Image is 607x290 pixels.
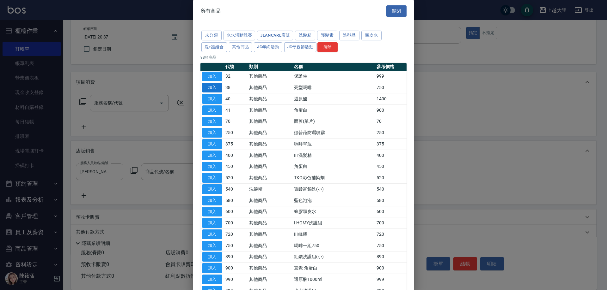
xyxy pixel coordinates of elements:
[375,104,407,116] td: 900
[292,127,375,138] td: 娜普菈防曬噴霧
[375,138,407,150] td: 375
[224,240,248,251] td: 750
[317,31,337,40] button: 護髮素
[248,71,292,82] td: 其他商品
[375,183,407,195] td: 540
[292,217,375,228] td: I HOMY洗護組
[295,31,315,40] button: 洗髮精
[292,206,375,217] td: 蜂膠頭皮水
[361,31,382,40] button: 頭皮水
[202,71,222,81] button: 加入
[202,162,222,171] button: 加入
[248,116,292,127] td: 其他商品
[224,251,248,263] td: 890
[224,217,248,228] td: 700
[224,150,248,161] td: 400
[248,127,292,138] td: 其他商品
[248,150,292,161] td: 其他商品
[224,161,248,172] td: 450
[202,252,222,262] button: 加入
[248,195,292,206] td: 其他商品
[224,62,248,71] th: 代號
[375,127,407,138] td: 250
[202,184,222,194] button: 加入
[292,172,375,183] td: TKO彩色補染劑
[248,228,292,240] td: 其他商品
[375,262,407,274] td: 900
[375,82,407,93] td: 750
[202,218,222,228] button: 加入
[202,94,222,104] button: 加入
[224,104,248,116] td: 41
[224,195,248,206] td: 580
[292,274,375,285] td: 還原酸1000ml
[248,251,292,263] td: 其他商品
[224,71,248,82] td: 32
[292,71,375,82] td: 保證生
[224,93,248,104] td: 40
[375,228,407,240] td: 720
[202,229,222,239] button: 加入
[202,128,222,138] button: 加入
[248,206,292,217] td: 其他商品
[201,42,227,52] button: 洗+護組合
[248,172,292,183] td: 其他商品
[375,195,407,206] td: 580
[224,127,248,138] td: 250
[248,217,292,228] td: 其他商品
[202,173,222,183] button: 加入
[375,161,407,172] td: 450
[202,139,222,149] button: 加入
[200,54,407,60] p: 98 項商品
[386,5,407,17] button: 關閉
[202,150,222,160] button: 加入
[248,240,292,251] td: 其他商品
[224,172,248,183] td: 520
[292,138,375,150] td: 嗎啡單瓶
[202,83,222,92] button: 加入
[292,104,375,116] td: 角蛋白
[375,116,407,127] td: 70
[224,183,248,195] td: 540
[248,138,292,150] td: 其他商品
[224,31,255,40] button: 水水活動競賽
[201,31,222,40] button: 未分類
[292,62,375,71] th: 名稱
[292,262,375,274] td: 直覺-角蛋白
[224,138,248,150] td: 375
[339,31,359,40] button: 造型品
[200,8,221,14] span: 所有商品
[257,31,293,40] button: JeanCare店販
[317,42,338,52] button: 清除
[248,262,292,274] td: 其他商品
[292,251,375,263] td: 紅鑽洗護組(小)
[202,240,222,250] button: 加入
[248,161,292,172] td: 其他商品
[292,161,375,172] td: 角蛋白
[224,228,248,240] td: 720
[248,274,292,285] td: 其他商品
[375,251,407,263] td: 890
[248,93,292,104] td: 其他商品
[248,183,292,195] td: 洗髮精
[224,116,248,127] td: 70
[375,150,407,161] td: 400
[224,262,248,274] td: 900
[248,104,292,116] td: 其他商品
[375,172,407,183] td: 520
[202,207,222,216] button: 加入
[202,195,222,205] button: 加入
[292,183,375,195] td: 寶齡富錦洗(小)
[292,82,375,93] td: 亮型嗎啡
[229,42,252,52] button: 其他商品
[292,228,375,240] td: IH峰膠
[375,206,407,217] td: 600
[375,62,407,71] th: 參考價格
[375,274,407,285] td: 999
[224,274,248,285] td: 990
[202,116,222,126] button: 加入
[375,93,407,104] td: 1400
[292,240,375,251] td: 嗎啡一組750
[224,82,248,93] td: 38
[254,42,282,52] button: JC年終活動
